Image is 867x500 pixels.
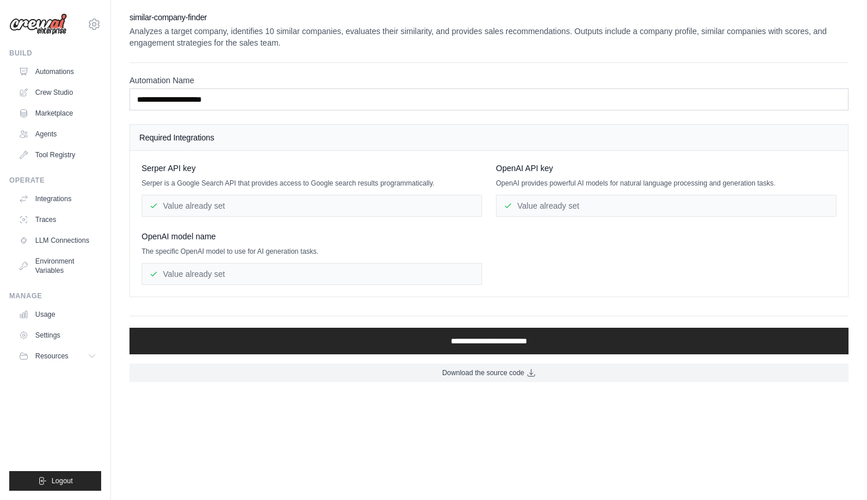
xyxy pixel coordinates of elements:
[14,83,101,102] a: Crew Studio
[496,195,836,217] div: Value already set
[496,162,553,174] span: OpenAI API key
[139,132,839,143] h4: Required Integrations
[51,476,73,486] span: Logout
[142,231,216,242] span: OpenAI model name
[14,326,101,345] a: Settings
[14,104,101,123] a: Marketplace
[9,49,101,58] div: Build
[14,146,101,164] a: Tool Registry
[9,176,101,185] div: Operate
[142,247,482,256] p: The specific OpenAI model to use for AI generation tasks.
[9,13,67,35] img: Logo
[9,471,101,491] button: Logout
[142,162,195,174] span: Serper API key
[9,291,101,301] div: Manage
[142,263,482,285] div: Value already set
[14,190,101,208] a: Integrations
[14,231,101,250] a: LLM Connections
[142,195,482,217] div: Value already set
[14,210,101,229] a: Traces
[496,179,836,188] p: OpenAI provides powerful AI models for natural language processing and generation tasks.
[129,12,849,23] h2: similar-company-finder
[129,364,849,382] a: Download the source code
[129,25,849,49] p: Analyzes a target company, identifies 10 similar companies, evaluates their similarity, and provi...
[14,252,101,280] a: Environment Variables
[442,368,524,377] span: Download the source code
[14,125,101,143] a: Agents
[14,305,101,324] a: Usage
[142,179,482,188] p: Serper is a Google Search API that provides access to Google search results programmatically.
[14,347,101,365] button: Resources
[14,62,101,81] a: Automations
[129,75,849,86] label: Automation Name
[35,351,68,361] span: Resources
